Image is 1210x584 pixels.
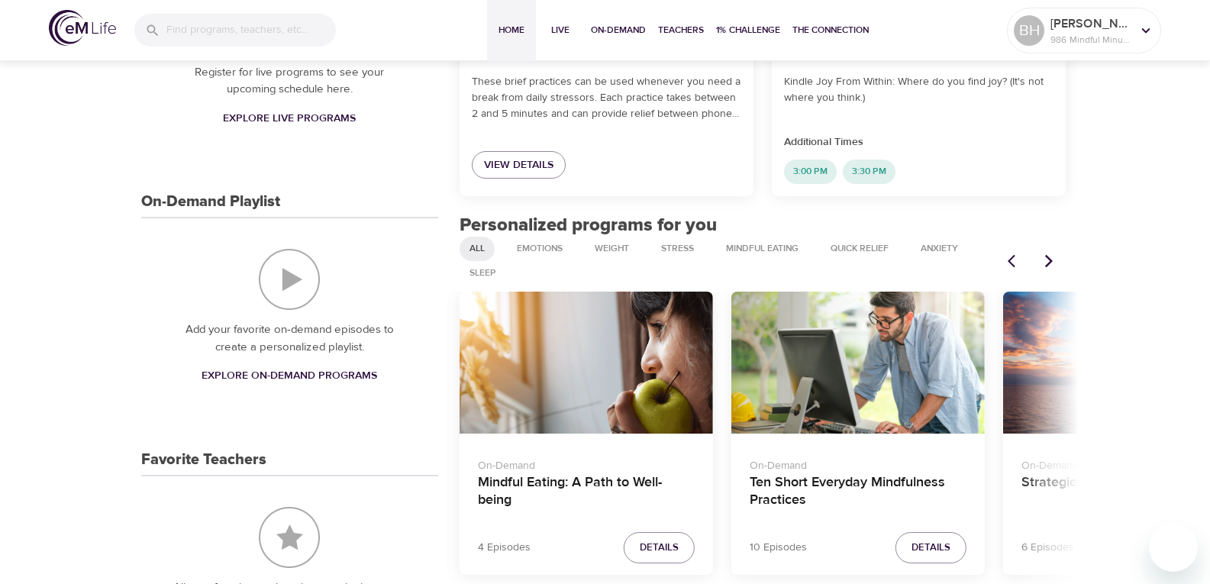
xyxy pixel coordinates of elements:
div: Sleep [460,261,506,286]
span: Emotions [508,242,572,255]
p: 986 Mindful Minutes [1050,33,1131,47]
span: Explore Live Programs [223,109,356,128]
span: Sleep [460,266,505,279]
p: 10 Episodes [750,540,807,556]
h3: On-Demand Playlist [141,193,280,211]
span: Anxiety [912,242,967,255]
div: 3:30 PM [843,160,895,184]
p: Add your favorite on-demand episodes to create a personalized playlist. [172,321,408,356]
span: Details [912,539,950,557]
p: Kindle Joy From Within: Where do you find joy? (It's not where you think.) [784,74,1054,106]
p: 4 Episodes [478,540,531,556]
img: logo [49,10,116,46]
a: View Details [472,151,566,179]
iframe: Button to launch messaging window [1149,523,1198,572]
div: Stress [651,237,704,261]
div: Quick Relief [821,237,899,261]
span: Details [640,539,679,557]
button: Mindful Eating: A Path to Well-being [460,292,713,434]
span: Weight [586,242,638,255]
span: Explore On-Demand Programs [202,366,377,386]
p: On-Demand [750,452,966,474]
div: Anxiety [911,237,968,261]
div: BH [1014,15,1044,46]
span: The Connection [792,22,869,38]
p: On-Demand [478,452,695,474]
div: All [460,237,495,261]
div: 3:00 PM [784,160,837,184]
button: Details [895,532,966,563]
span: Home [493,22,530,38]
span: View Details [484,156,553,175]
a: Explore Live Programs [217,105,362,133]
input: Find programs, teachers, etc... [166,14,336,47]
h4: Mindful Eating: A Path to Well-being [478,474,695,511]
span: Teachers [658,22,704,38]
span: 3:00 PM [784,165,837,178]
span: Live [542,22,579,38]
span: On-Demand [591,22,646,38]
div: Emotions [507,237,573,261]
p: Additional Times [784,134,1054,150]
button: Ten Short Everyday Mindfulness Practices [731,292,985,434]
h2: Personalized programs for you [460,215,1066,237]
span: Mindful Eating [717,242,808,255]
p: 6 Episodes [1021,540,1074,556]
img: Favorite Teachers [259,507,320,568]
img: On-Demand Playlist [259,249,320,310]
p: [PERSON_NAME] [1050,15,1131,33]
span: Stress [652,242,703,255]
h3: Favorite Teachers [141,451,266,469]
div: Mindful Eating [716,237,808,261]
p: Register for live programs to see your upcoming schedule here. [172,64,408,98]
button: Previous items [999,244,1032,278]
span: Quick Relief [821,242,898,255]
span: 1% Challenge [716,22,780,38]
p: These brief practices can be used whenever you need a break from daily stressors. Each practice t... [472,74,741,122]
h4: Ten Short Everyday Mindfulness Practices [750,474,966,511]
button: Details [624,532,695,563]
a: Explore On-Demand Programs [195,362,383,390]
div: Weight [585,237,639,261]
span: 3:30 PM [843,165,895,178]
span: All [460,242,494,255]
button: Next items [1032,244,1066,278]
